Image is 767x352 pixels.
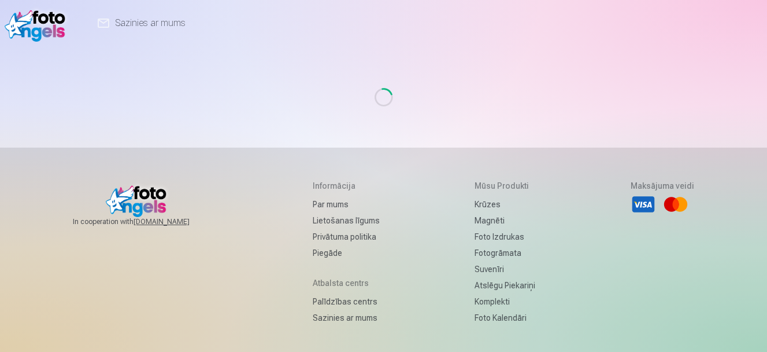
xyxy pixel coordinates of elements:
a: Komplekti [475,294,535,310]
a: Foto izdrukas [475,229,535,245]
h5: Atbalsta centrs [313,277,380,289]
h5: Mūsu produkti [475,180,535,192]
a: Krūzes [475,196,535,212]
a: Sazinies ar mums [313,310,380,326]
a: Magnēti [475,212,535,229]
h5: Maksājuma veidi [631,180,694,192]
a: [DOMAIN_NAME] [134,217,217,226]
a: Piegāde [313,245,380,261]
a: Lietošanas līgums [313,212,380,229]
li: Visa [631,192,656,217]
a: Foto kalendāri [475,310,535,326]
li: Mastercard [663,192,688,217]
a: Atslēgu piekariņi [475,277,535,294]
img: /v1 [5,5,71,42]
h5: Informācija [313,180,380,192]
a: Par mums [313,196,380,212]
a: Palīdzības centrs [313,294,380,310]
a: Fotogrāmata [475,245,535,261]
a: Privātuma politika [313,229,380,245]
a: Suvenīri [475,261,535,277]
span: In cooperation with [73,217,217,226]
